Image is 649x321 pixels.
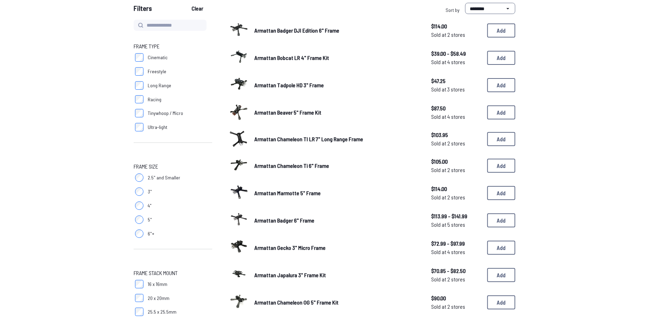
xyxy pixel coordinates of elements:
span: Frame Stack Mount [134,269,178,277]
img: image [229,264,249,284]
span: 3" [148,188,152,195]
span: Freestyle [148,68,166,75]
span: $114.00 [431,22,482,30]
span: Armattan Japalura 3" Frame Kit [254,272,326,278]
span: 20 x 20mm [148,295,169,302]
button: Add [487,186,515,200]
input: 3" [135,187,143,196]
span: $114.00 [431,185,482,193]
a: image [229,210,249,231]
input: 5" [135,216,143,224]
a: Armattan Badger 6" Frame [254,216,420,225]
span: $87.50 [431,104,482,112]
img: image [229,47,249,67]
input: 2.5" and Smaller [135,173,143,182]
a: Armattan Chameleon OG 5" Frame Kit [254,298,420,307]
span: Armattan Tadpole HD 3" Frame [254,82,324,88]
span: Armattan Chameleon TI LR 7" Long Range Frame [254,136,363,142]
a: Armattan Tadpole HD 3" Frame [254,81,420,89]
a: image [229,47,249,69]
span: Sold at 2 stores [431,166,482,174]
span: Sold at 2 stores [431,30,482,39]
a: image [229,155,249,177]
span: Armattan Chameleon Ti 6" Frame [254,162,329,169]
span: 25.5 x 25.5mm [148,308,176,315]
button: Add [487,23,515,37]
img: image [229,74,249,94]
span: Long Range [148,82,171,89]
img: image [229,155,249,175]
button: Clear [186,3,209,14]
span: Racing [148,96,161,103]
span: Sort by [446,7,460,13]
span: Frame Type [134,42,160,50]
span: Armattan Badger 6" Frame [254,217,314,224]
a: Armattan Japalura 3" Frame Kit [254,271,420,279]
input: 16 x 16mm [135,280,143,288]
span: Sold at 2 stores [431,139,482,148]
a: Armattan Beaver 5" Frame Kit [254,108,420,117]
span: $90.00 [431,294,482,302]
img: image [229,182,249,202]
img: image [229,20,249,39]
input: Cinematic [135,53,143,62]
input: 20 x 20mm [135,294,143,302]
input: 6"+ [135,230,143,238]
input: Freestyle [135,67,143,76]
span: 6"+ [148,230,154,237]
span: $103.95 [431,131,482,139]
a: image [229,182,249,204]
span: Armattan Gecko 3" Micro Frame [254,244,326,251]
span: $72.99 - $97.99 [431,239,482,248]
input: Long Range [135,81,143,90]
button: Add [487,213,515,227]
a: image [229,129,249,149]
a: Armattan Marmotte 5" Frame [254,189,420,197]
img: image [229,237,249,257]
button: Add [487,159,515,173]
button: Add [487,268,515,282]
input: Racing [135,95,143,104]
a: Armattan Bobcat LR 4" Frame Kit [254,54,420,62]
a: image [229,74,249,96]
span: $39.00 - $58.49 [431,49,482,58]
a: image [229,102,249,123]
span: 4" [148,202,152,209]
input: 25.5 x 25.5mm [135,308,143,316]
button: Add [487,132,515,146]
span: Sold at 2 stores [431,193,482,202]
span: Cinematic [148,54,168,61]
img: image [229,292,249,311]
span: $70.85 - $82.50 [431,267,482,275]
span: $47.25 [431,77,482,85]
input: 4" [135,202,143,210]
span: Sold at 2 stores [431,275,482,284]
a: image [229,292,249,313]
button: Add [487,105,515,119]
span: Sold at 2 stores [431,302,482,311]
span: Armattan Beaver 5" Frame Kit [254,109,321,116]
a: image [229,264,249,286]
img: image [229,102,249,121]
span: Armattan Marmotte 5" Frame [254,190,321,196]
span: Sold at 3 stores [431,85,482,94]
img: image [229,210,249,229]
input: Tinywhoop / Micro [135,109,143,117]
select: Sort by [465,3,515,14]
input: Ultra-light [135,123,143,131]
span: $105.00 [431,157,482,166]
span: 16 x 16mm [148,281,167,288]
span: 5" [148,216,152,223]
span: 2.5" and Smaller [148,174,180,181]
span: Armattan Chameleon OG 5" Frame Kit [254,299,339,306]
button: Add [487,78,515,92]
span: $113.99 - $141.99 [431,212,482,220]
a: Armattan Chameleon TI LR 7" Long Range Frame [254,135,420,143]
span: Sold at 5 stores [431,220,482,229]
span: Sold at 4 stores [431,58,482,66]
span: Ultra-light [148,124,167,131]
span: Armattan Bobcat LR 4" Frame Kit [254,54,329,61]
button: Add [487,51,515,65]
span: Armattan Badger DJI Edition 6" Frame [254,27,339,34]
button: Add [487,241,515,255]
